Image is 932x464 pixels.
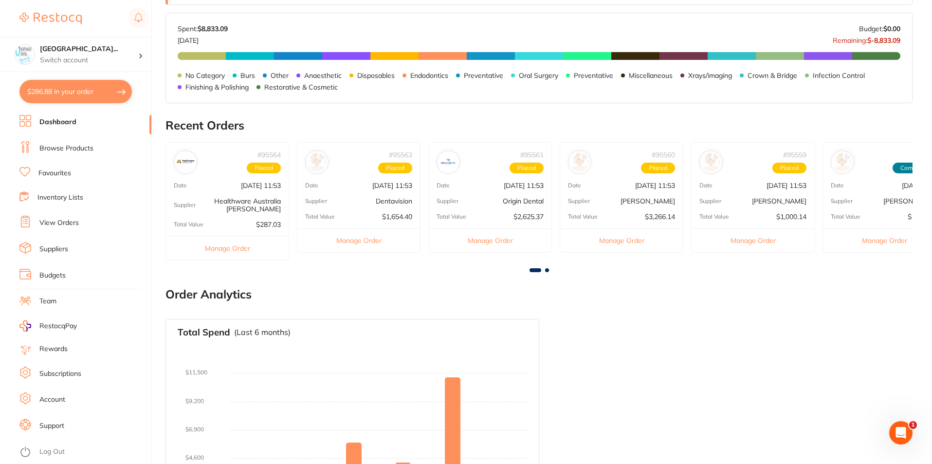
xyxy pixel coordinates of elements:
[39,218,79,228] a: View Orders
[185,83,249,91] p: Finishing & Polishing
[503,197,544,205] p: Origin Dental
[831,213,860,220] p: Total Value
[699,213,729,220] p: Total Value
[699,198,721,204] p: Supplier
[437,198,458,204] p: Supplier
[652,151,675,159] p: # 95560
[247,163,281,173] span: Placed
[909,421,917,429] span: 1
[641,163,675,173] span: Placed
[308,153,326,171] img: Dentavision
[165,119,913,132] h2: Recent Orders
[165,288,913,301] h2: Order Analytics
[185,72,225,79] p: No Category
[240,72,255,79] p: Burs
[305,198,327,204] p: Supplier
[234,328,291,336] p: (Last 6 months)
[40,56,138,65] p: Switch account
[410,72,448,79] p: Endodontics
[570,153,589,171] img: Henry Schein Halas
[752,197,806,205] p: [PERSON_NAME]
[37,193,83,203] a: Inventory Lists
[39,244,68,254] a: Suppliers
[357,72,395,79] p: Disposables
[39,321,77,331] span: RestocqPay
[772,163,806,173] span: Placed
[439,153,457,171] img: Origin Dental
[437,182,450,189] p: Date
[19,320,77,332] a: RestocqPay
[382,213,412,221] p: $1,654.40
[196,197,281,213] p: Healthware Australia [PERSON_NAME]
[178,25,228,33] p: Spent:
[635,182,675,189] p: [DATE] 11:53
[889,421,913,445] iframe: Intercom live chat
[688,72,732,79] p: Xrays/imaging
[176,153,195,171] img: Healthware Australia Ridley
[513,213,544,221] p: $2,625.37
[437,213,466,220] p: Total Value
[833,153,852,171] img: Henry Schein Halas
[39,395,65,405] a: Account
[699,182,713,189] p: Date
[702,153,720,171] img: Adam Dental
[174,221,203,228] p: Total Value
[568,182,581,189] p: Date
[378,163,412,173] span: Placed
[39,144,93,153] a: Browse Products
[568,198,590,204] p: Supplier
[568,213,598,220] p: Total Value
[867,36,900,45] strong: $-8,833.09
[776,213,806,221] p: $1,000.14
[833,33,900,44] p: Remaining:
[178,33,228,44] p: [DATE]
[629,72,673,79] p: Miscellaneous
[510,163,544,173] span: Placed
[19,13,82,24] img: Restocq Logo
[39,447,65,457] a: Log Out
[15,45,35,64] img: North West Dental Wynyard
[621,197,675,205] p: [PERSON_NAME]
[198,24,228,33] strong: $8,833.09
[174,182,187,189] p: Date
[39,369,81,379] a: Subscriptions
[560,228,683,252] button: Manage Order
[305,182,318,189] p: Date
[883,24,900,33] strong: $0.00
[271,72,289,79] p: Other
[376,197,412,205] p: Dentavision
[19,7,82,30] a: Restocq Logo
[19,80,132,103] button: $286.88 in your order
[174,202,196,208] p: Supplier
[39,421,64,431] a: Support
[304,72,342,79] p: Anaesthetic
[831,198,853,204] p: Supplier
[372,182,412,189] p: [DATE] 11:53
[389,151,412,159] p: # 95563
[256,221,281,228] p: $287.03
[297,228,420,252] button: Manage Order
[859,25,900,33] p: Budget:
[645,213,675,221] p: $3,266.14
[504,182,544,189] p: [DATE] 11:53
[241,182,281,189] p: [DATE] 11:53
[783,151,806,159] p: # 95559
[39,344,68,354] a: Rewards
[574,72,613,79] p: Preventative
[38,168,71,178] a: Favourites
[39,271,66,280] a: Budgets
[39,297,56,306] a: Team
[264,83,338,91] p: Restorative & Cosmetic
[178,327,230,338] h3: Total Spend
[39,117,76,127] a: Dashboard
[429,228,551,252] button: Manage Order
[257,151,281,159] p: # 95564
[692,228,814,252] button: Manage Order
[519,72,558,79] p: Oral Surgery
[19,320,31,332] img: RestocqPay
[305,213,335,220] p: Total Value
[166,236,289,260] button: Manage Order
[767,182,806,189] p: [DATE] 11:53
[464,72,503,79] p: Preventative
[813,72,865,79] p: Infection Control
